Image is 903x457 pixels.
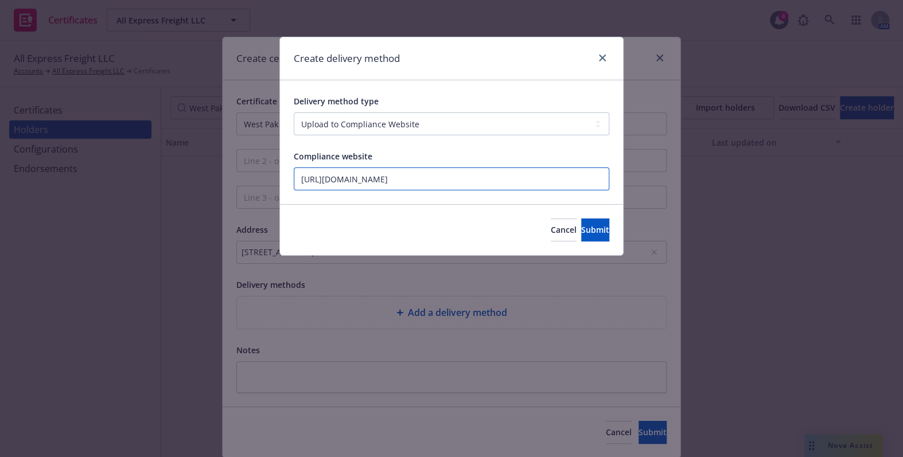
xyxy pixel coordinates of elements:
[595,51,609,65] a: close
[294,151,372,162] span: Compliance website
[551,218,577,241] button: Cancel
[294,51,400,66] h1: Create delivery method
[581,224,609,235] span: Submit
[294,96,379,107] span: Delivery method type
[551,224,577,235] span: Cancel
[581,218,609,241] button: Submit
[294,167,609,190] input: https://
